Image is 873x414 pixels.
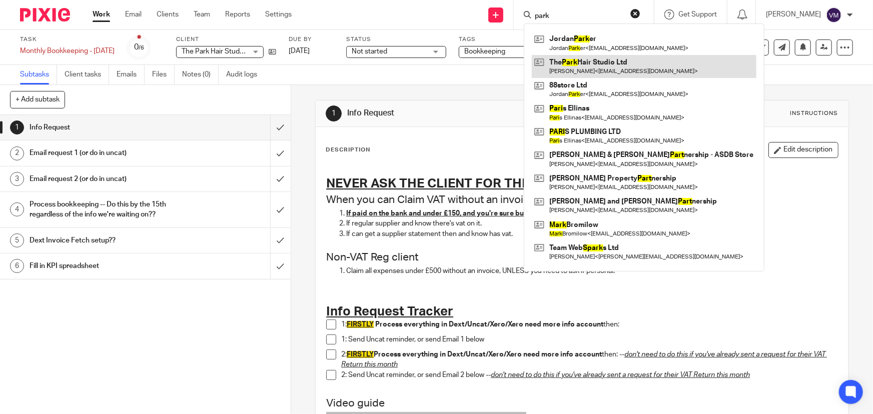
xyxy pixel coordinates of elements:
[265,9,292,19] a: Settings
[125,9,142,19] a: Email
[352,48,387,55] span: Not started
[134,41,144,53] div: 0
[30,171,183,186] h1: Email request 2 (or do in uncat)
[326,146,370,154] p: Description
[341,334,837,344] p: 1: Send Uncat reminder, or send Email 1 below
[375,321,603,328] strong: Process everything in Dext/Uncat/Xero/Xero need more info account
[464,48,505,55] span: Bookkeeping
[152,65,175,84] a: Files
[182,48,257,55] span: The Park Hair Studio Ltd
[20,46,115,56] div: Monthly Bookkeeping - [DATE]
[157,9,179,19] a: Clients
[139,45,144,50] small: /6
[326,305,453,318] u: Info Request Tracker
[347,321,374,328] span: FIRSTLY
[20,35,115,43] label: Task
[30,233,183,248] h1: Dext Invoice Fetch setup??
[30,120,183,135] h1: Info Request
[326,177,605,190] u: NEVER ASK THE CLIENT FOR THESE THINGS:-
[341,370,837,380] p: 2: Send Uncat reminder, or send Email 2 below --
[459,35,559,43] label: Tags
[289,47,310,54] span: [DATE]
[117,65,145,84] a: Emails
[326,249,837,266] h2: Non-VAT Reg client
[346,218,837,228] p: If regular supplier and know there's vat on it.
[20,8,70,21] img: Pixie
[30,145,183,160] h1: Email request 1 (or do in uncat)
[347,351,602,358] strong: Process everything in Dext/Uncat/Xero/Xero need more info account
[347,108,603,118] h1: Info Request
[226,65,265,84] a: Audit logs
[30,258,183,273] h1: Fill in KPI spreadsheet
[289,35,334,43] label: Due by
[768,142,838,158] button: Edit description
[346,35,446,43] label: Status
[326,395,837,412] h2: Video guide
[10,233,24,247] div: 5
[766,9,821,19] p: [PERSON_NAME]
[534,12,624,21] input: Search
[326,105,342,121] div: 1
[10,146,24,160] div: 2
[346,210,604,217] u: If paid on the bank and under £150, and you're sure business and has VAT on it.
[341,319,837,329] p: 1: then:
[346,229,837,239] p: If can get a supplier statement then and know has vat.
[194,9,210,19] a: Team
[10,172,24,186] div: 3
[790,109,838,117] div: Instructions
[10,202,24,216] div: 4
[491,371,750,378] u: don't need to do this if you've already sent a request for their VAT Return this month
[341,349,837,370] p: 2: then: --
[678,11,717,18] span: Get Support
[10,259,24,273] div: 6
[182,65,219,84] a: Notes (0)
[176,35,276,43] label: Client
[630,8,640,18] button: Clear
[347,351,374,358] span: FIRSTLY
[10,91,65,108] button: + Add subtask
[20,65,57,84] a: Subtasks
[10,120,24,134] div: 1
[65,65,109,84] a: Client tasks
[346,266,837,276] p: Claim all expenses under £500 without an invoice, UNLESS you need to ask if personal.
[30,197,183,222] h1: Process bookkeeping -- Do this by the 15th regardless of the info we're waiting on??
[93,9,110,19] a: Work
[826,7,842,23] img: svg%3E
[225,9,250,19] a: Reports
[326,191,837,208] h2: When you can Claim VAT without an invoice
[20,46,115,56] div: Monthly Bookkeeping - July 2025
